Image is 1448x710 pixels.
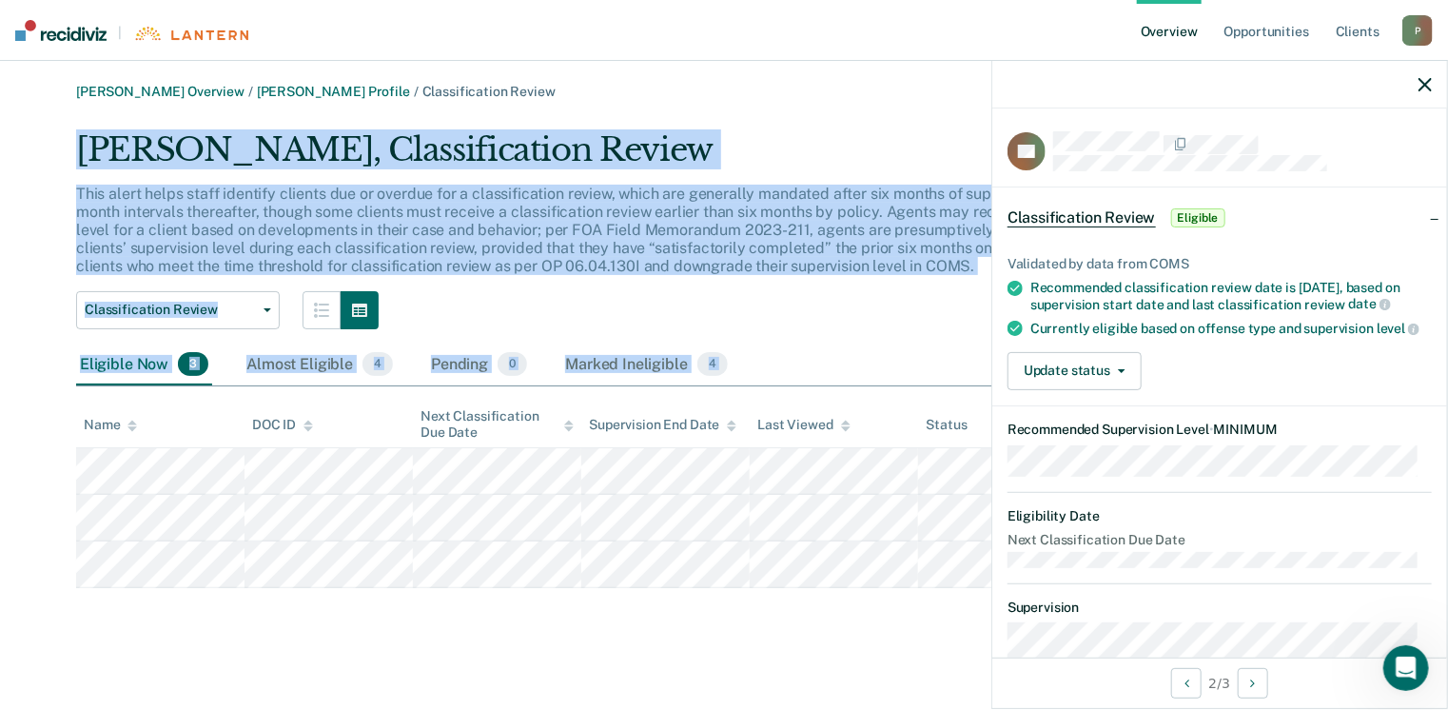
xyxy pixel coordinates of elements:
[85,302,256,318] span: Classification Review
[1383,645,1429,691] iframe: Intercom live chat
[1238,668,1268,699] button: Next Opportunity
[992,187,1447,248] div: Classification ReviewEligible
[1348,296,1390,311] span: date
[76,84,245,99] a: [PERSON_NAME] Overview
[757,417,850,433] div: Last Viewed
[1008,508,1432,524] dt: Eligibility Date
[410,84,422,99] span: /
[1008,208,1156,227] span: Classification Review
[133,27,248,41] img: Lantern
[421,408,574,441] div: Next Classification Due Date
[427,345,531,386] div: Pending
[1008,422,1432,438] dt: Recommended Supervision Level MINIMUM
[1030,280,1432,312] div: Recommended classification review date is [DATE], based on supervision start date and last classi...
[257,84,410,99] a: [PERSON_NAME] Profile
[422,84,556,99] span: Classification Review
[992,658,1447,708] div: 2 / 3
[1030,320,1432,337] div: Currently eligible based on offense type and supervision
[589,417,736,433] div: Supervision End Date
[362,352,393,377] span: 4
[498,352,527,377] span: 0
[245,84,257,99] span: /
[76,345,212,386] div: Eligible Now
[1209,422,1214,437] span: •
[107,25,133,41] span: |
[243,345,397,386] div: Almost Eligible
[1008,532,1432,548] dt: Next Classification Due Date
[76,185,1157,276] p: This alert helps staff identify clients due or overdue for a classification review, which are gen...
[76,130,1163,185] div: [PERSON_NAME], Classification Review
[926,417,967,433] div: Status
[178,352,208,377] span: 3
[697,352,728,377] span: 4
[1008,352,1142,390] button: Update status
[15,20,107,41] img: Recidiviz
[84,417,137,433] div: Name
[1402,15,1433,46] div: P
[1008,600,1432,616] dt: Supervision
[1377,321,1419,336] span: level
[252,417,313,433] div: DOC ID
[1171,208,1225,227] span: Eligible
[1171,668,1202,699] button: Previous Opportunity
[561,345,732,386] div: Marked Ineligible
[1008,256,1432,272] div: Validated by data from COMS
